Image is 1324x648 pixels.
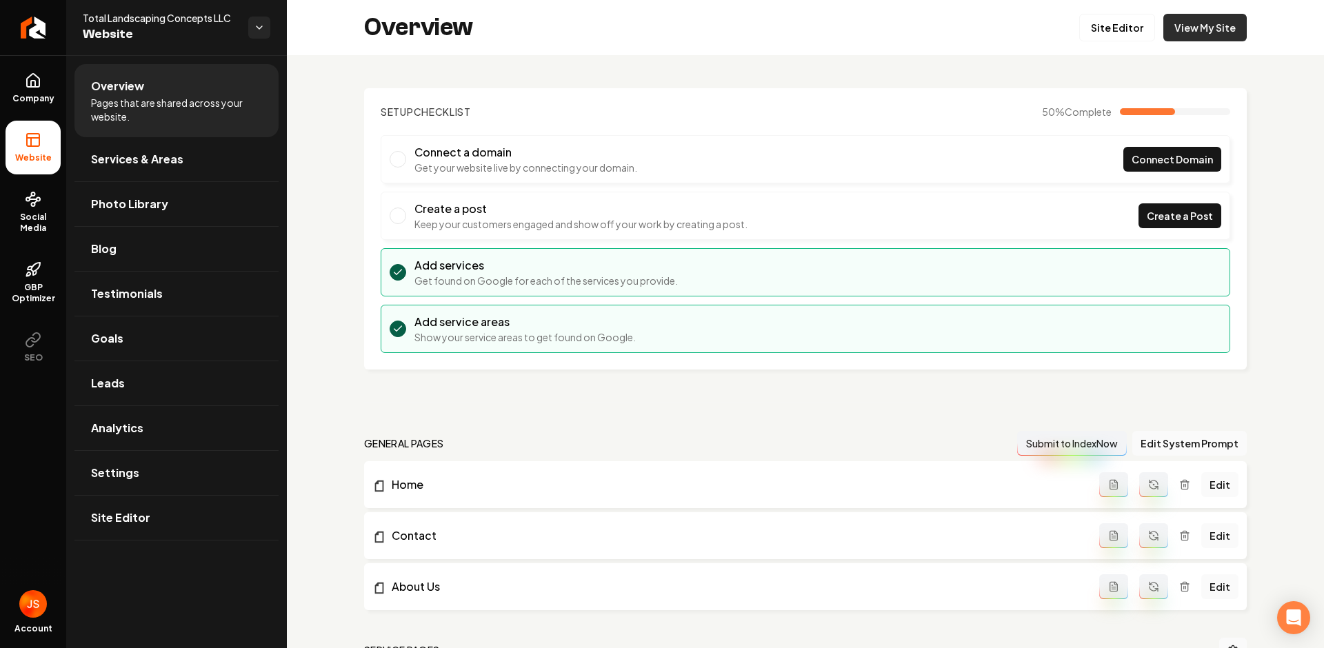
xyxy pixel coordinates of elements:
[1099,472,1128,497] button: Add admin page prompt
[414,217,748,231] p: Keep your customers engaged and show off your work by creating a post.
[19,590,47,618] button: Open user button
[1065,105,1112,118] span: Complete
[91,196,168,212] span: Photo Library
[1079,14,1155,41] a: Site Editor
[19,352,48,363] span: SEO
[21,17,46,39] img: Rebolt Logo
[1123,147,1221,172] a: Connect Domain
[1099,523,1128,548] button: Add admin page prompt
[74,316,279,361] a: Goals
[91,375,125,392] span: Leads
[74,272,279,316] a: Testimonials
[364,14,473,41] h2: Overview
[74,227,279,271] a: Blog
[414,330,636,344] p: Show your service areas to get found on Google.
[10,152,57,163] span: Website
[6,212,61,234] span: Social Media
[7,93,60,104] span: Company
[1201,523,1238,548] a: Edit
[1163,14,1247,41] a: View My Site
[381,105,414,118] span: Setup
[83,11,237,25] span: Total Landscaping Concepts LLC
[19,590,47,618] img: James Shamoun
[91,78,144,94] span: Overview
[83,25,237,44] span: Website
[91,151,183,168] span: Services & Areas
[372,527,1099,544] a: Contact
[6,282,61,304] span: GBP Optimizer
[74,137,279,181] a: Services & Areas
[91,285,163,302] span: Testimonials
[364,436,444,450] h2: general pages
[1017,431,1127,456] button: Submit to IndexNow
[414,274,678,287] p: Get found on Google for each of the services you provide.
[1132,152,1213,167] span: Connect Domain
[6,180,61,245] a: Social Media
[414,201,748,217] h3: Create a post
[414,161,637,174] p: Get your website live by connecting your domain.
[6,321,61,374] button: SEO
[74,406,279,450] a: Analytics
[1099,574,1128,599] button: Add admin page prompt
[91,420,143,436] span: Analytics
[414,257,678,274] h3: Add services
[372,578,1099,595] a: About Us
[6,250,61,315] a: GBP Optimizer
[1147,209,1213,223] span: Create a Post
[1201,472,1238,497] a: Edit
[1277,601,1310,634] div: Open Intercom Messenger
[1139,203,1221,228] a: Create a Post
[74,451,279,495] a: Settings
[91,241,117,257] span: Blog
[372,476,1099,493] a: Home
[74,182,279,226] a: Photo Library
[91,96,262,123] span: Pages that are shared across your website.
[91,330,123,347] span: Goals
[91,465,139,481] span: Settings
[14,623,52,634] span: Account
[414,144,637,161] h3: Connect a domain
[1042,105,1112,119] span: 50 %
[74,361,279,405] a: Leads
[414,314,636,330] h3: Add service areas
[381,105,471,119] h2: Checklist
[6,61,61,115] a: Company
[1132,431,1247,456] button: Edit System Prompt
[91,509,150,526] span: Site Editor
[74,496,279,540] a: Site Editor
[1201,574,1238,599] a: Edit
